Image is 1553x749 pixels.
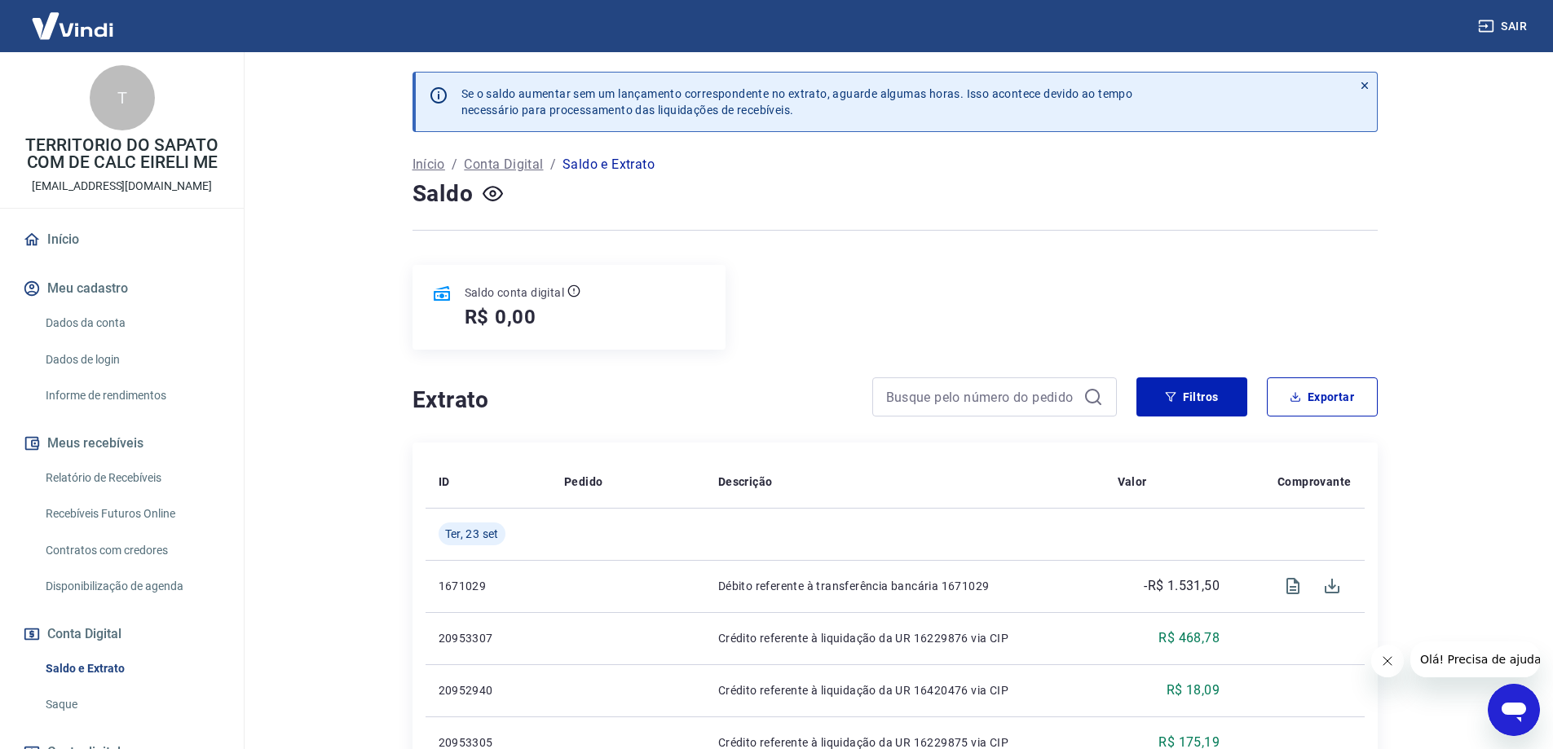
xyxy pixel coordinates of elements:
p: Saldo e Extrato [563,155,655,174]
a: Contratos com credores [39,534,224,567]
p: Crédito referente à liquidação da UR 16420476 via CIP [718,682,1092,698]
p: Se o saldo aumentar sem um lançamento correspondente no extrato, aguarde algumas horas. Isso acon... [461,86,1133,118]
a: Início [20,222,224,258]
a: Informe de rendimentos [39,379,224,412]
p: Pedido [564,474,602,490]
iframe: Fechar mensagem [1371,645,1404,677]
button: Meu cadastro [20,271,224,306]
span: Ter, 23 set [445,526,499,542]
span: Olá! Precisa de ajuda? [10,11,137,24]
p: Valor [1118,474,1147,490]
a: Recebíveis Futuros Online [39,497,224,531]
p: R$ 468,78 [1158,628,1220,648]
p: Crédito referente à liquidação da UR 16229876 via CIP [718,630,1092,646]
a: Relatório de Recebíveis [39,461,224,495]
div: T [90,65,155,130]
button: Exportar [1267,377,1378,416]
img: Vindi [20,1,126,51]
input: Busque pelo número do pedido [886,385,1077,409]
span: Visualizar [1273,566,1313,606]
a: Dados de login [39,343,224,377]
p: / [452,155,457,174]
p: Saldo conta digital [465,284,565,301]
button: Meus recebíveis [20,425,224,461]
span: Download [1313,566,1352,606]
a: Disponibilização de agenda [39,570,224,603]
h5: R$ 0,00 [465,304,537,330]
p: TERRITORIO DO SAPATO COM DE CALC EIRELI ME [13,137,231,171]
a: Início [413,155,445,174]
p: 1671029 [439,578,538,594]
button: Filtros [1136,377,1247,416]
p: [EMAIL_ADDRESS][DOMAIN_NAME] [32,178,212,195]
p: 20953307 [439,630,538,646]
p: R$ 18,09 [1167,681,1220,700]
a: Saque [39,688,224,721]
button: Sair [1475,11,1533,42]
a: Saldo e Extrato [39,652,224,685]
p: Descrição [718,474,773,490]
button: Conta Digital [20,616,224,652]
iframe: Botão para abrir a janela de mensagens [1488,684,1540,736]
p: / [550,155,556,174]
a: Dados da conta [39,306,224,340]
iframe: Mensagem da empresa [1410,641,1540,677]
p: Débito referente à transferência bancária 1671029 [718,578,1092,594]
p: Comprovante [1277,474,1351,490]
p: 20952940 [439,682,538,698]
h4: Saldo [413,178,474,210]
a: Conta Digital [464,155,543,174]
h4: Extrato [413,384,853,416]
p: ID [439,474,450,490]
p: -R$ 1.531,50 [1144,576,1220,596]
